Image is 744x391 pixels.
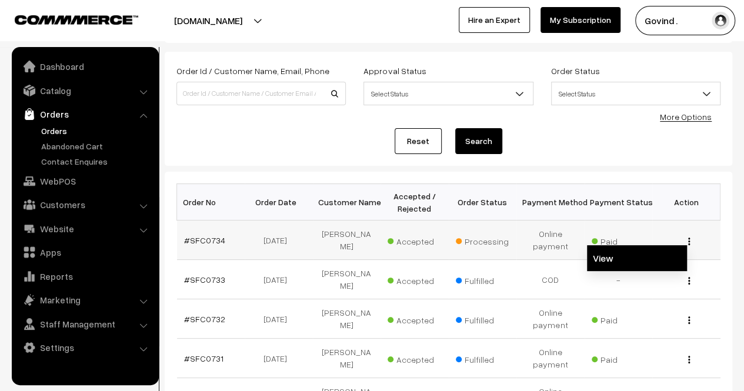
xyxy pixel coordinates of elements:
button: Search [455,128,502,154]
span: Paid [592,232,650,248]
span: Paid [592,350,650,366]
img: Menu [688,277,690,285]
a: Catalog [15,80,155,101]
td: [DATE] [245,260,313,299]
a: Staff Management [15,313,155,335]
a: Reports [15,266,155,287]
a: Hire an Expert [459,7,530,33]
td: COD [516,260,585,299]
td: Online payment [516,220,585,260]
td: [DATE] [245,220,313,260]
span: Fulfilled [456,311,515,326]
td: Online payment [516,339,585,378]
img: COMMMERCE [15,15,138,24]
span: Select Status [551,82,720,105]
a: My Subscription [541,7,620,33]
a: #SFC0732 [184,314,225,324]
label: Order Id / Customer Name, Email, Phone [176,65,329,77]
th: Payment Method [516,184,585,220]
th: Accepted / Rejected [381,184,449,220]
img: Menu [688,238,690,245]
span: Fulfilled [456,272,515,287]
a: COMMMERCE [15,12,118,26]
button: Govind . [635,6,735,35]
a: Abandoned Cart [38,140,155,152]
span: Select Status [552,83,720,104]
td: [PERSON_NAME] [313,339,381,378]
td: [PERSON_NAME] [313,220,381,260]
th: Order No [177,184,245,220]
a: More Options [660,112,712,122]
span: Accepted [388,350,446,366]
th: Action [652,184,720,220]
input: Order Id / Customer Name / Customer Email / Customer Phone [176,82,346,105]
span: Paid [592,311,650,326]
a: Customers [15,194,155,215]
th: Order Status [449,184,517,220]
a: Marketing [15,289,155,310]
a: Contact Enquires [38,155,155,168]
a: Orders [15,103,155,125]
img: Menu [688,356,690,363]
span: Accepted [388,272,446,287]
td: [PERSON_NAME] [313,299,381,339]
td: [DATE] [245,299,313,339]
a: #SFC0733 [184,275,225,285]
span: Select Status [364,83,532,104]
th: Payment Status [585,184,653,220]
td: - [585,260,653,299]
th: Customer Name [313,184,381,220]
button: [DOMAIN_NAME] [133,6,283,35]
td: Online payment [516,299,585,339]
a: #SFC0734 [184,235,225,245]
a: Orders [38,125,155,137]
span: Select Status [363,82,533,105]
a: Apps [15,242,155,263]
a: #SFC0731 [184,353,223,363]
td: [PERSON_NAME] [313,260,381,299]
label: Order Status [551,65,600,77]
span: Accepted [388,311,446,326]
label: Approval Status [363,65,426,77]
a: Dashboard [15,56,155,77]
span: Fulfilled [456,350,515,366]
td: [DATE] [245,339,313,378]
span: Accepted [388,232,446,248]
a: WebPOS [15,171,155,192]
a: View [587,245,687,271]
img: user [712,12,729,29]
a: Website [15,218,155,239]
img: Menu [688,316,690,324]
a: Settings [15,337,155,358]
th: Order Date [245,184,313,220]
span: Processing [456,232,515,248]
a: Reset [395,128,442,154]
